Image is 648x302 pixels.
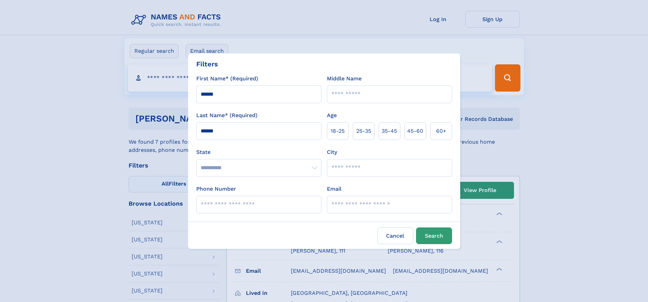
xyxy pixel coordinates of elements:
label: Phone Number [196,185,236,193]
div: Filters [196,59,218,69]
span: 25‑35 [356,127,371,135]
label: Cancel [377,227,413,244]
label: Middle Name [327,75,362,83]
label: Email [327,185,342,193]
label: Last Name* (Required) [196,111,257,120]
label: City [327,148,337,156]
label: State [196,148,321,156]
button: Search [416,227,452,244]
span: 35‑45 [382,127,397,135]
span: 45‑60 [407,127,423,135]
label: First Name* (Required) [196,75,258,83]
span: 60+ [436,127,446,135]
label: Age [327,111,337,120]
span: 18‑25 [331,127,345,135]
